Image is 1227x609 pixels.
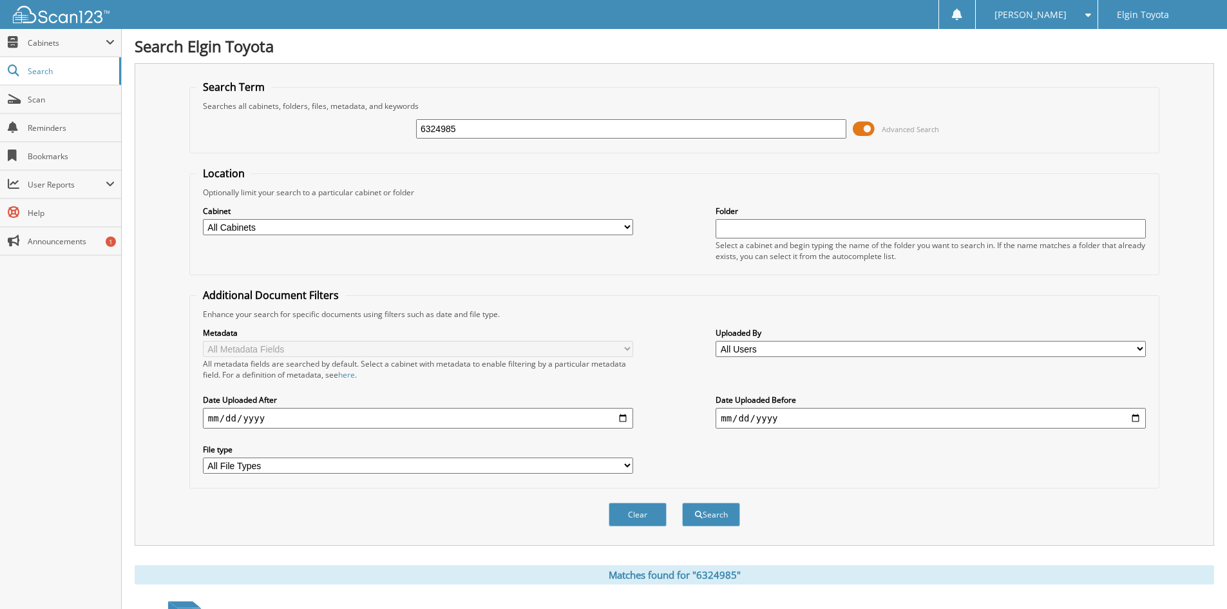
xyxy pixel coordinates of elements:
[1117,11,1169,19] span: Elgin Toyota
[135,565,1214,585] div: Matches found for "6324985"
[203,408,633,429] input: start
[196,288,345,302] legend: Additional Document Filters
[716,206,1146,217] label: Folder
[28,208,115,218] span: Help
[13,6,109,23] img: scan123-logo-white.svg
[682,503,740,527] button: Search
[28,179,106,190] span: User Reports
[28,66,113,77] span: Search
[28,122,115,133] span: Reminders
[203,358,633,380] div: All metadata fields are searched by default. Select a cabinet with metadata to enable filtering b...
[338,369,355,380] a: here
[203,444,633,455] label: File type
[203,327,633,338] label: Metadata
[28,151,115,162] span: Bookmarks
[106,237,116,247] div: 1
[716,240,1146,262] div: Select a cabinet and begin typing the name of the folder you want to search in. If the name match...
[28,94,115,105] span: Scan
[135,35,1214,57] h1: Search Elgin Toyota
[716,327,1146,338] label: Uploaded By
[196,187,1152,198] div: Optionally limit your search to a particular cabinet or folder
[196,166,251,180] legend: Location
[882,124,939,134] span: Advanced Search
[203,394,633,405] label: Date Uploaded After
[203,206,633,217] label: Cabinet
[28,236,115,247] span: Announcements
[196,101,1152,111] div: Searches all cabinets, folders, files, metadata, and keywords
[609,503,667,527] button: Clear
[196,309,1152,320] div: Enhance your search for specific documents using filters such as date and file type.
[716,408,1146,429] input: end
[994,11,1067,19] span: [PERSON_NAME]
[196,80,271,94] legend: Search Term
[716,394,1146,405] label: Date Uploaded Before
[28,37,106,48] span: Cabinets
